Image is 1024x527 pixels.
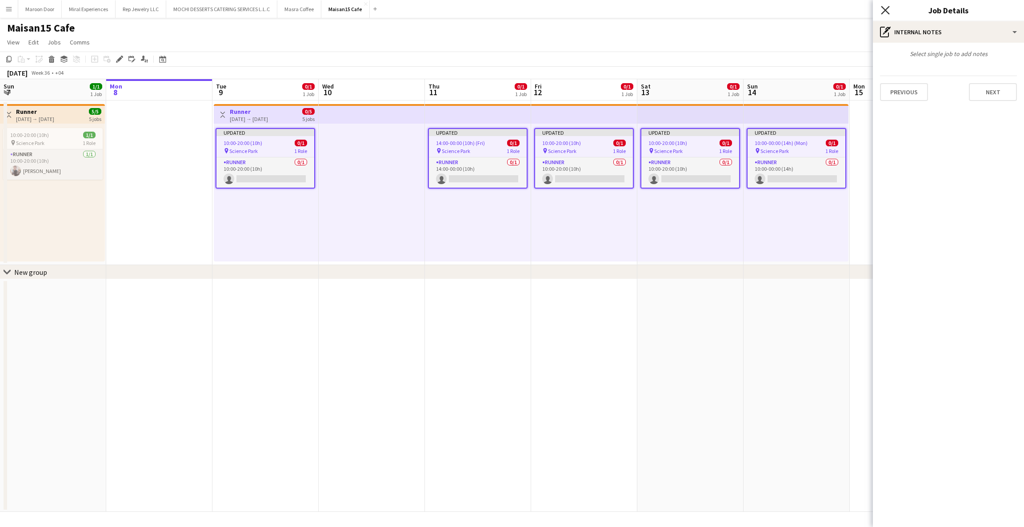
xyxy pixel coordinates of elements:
div: 5 jobs [89,115,101,122]
span: 10:00-20:00 (10h) [224,140,262,146]
span: 12 [533,87,542,97]
h3: Runner [230,108,268,116]
span: 0/1 [302,83,315,90]
div: 1 Job [303,91,314,97]
span: 1 Role [294,148,307,154]
div: [DATE] [7,68,28,77]
button: MOCHI DESSERTS CATERING SERVICES L.L.C [166,0,277,18]
span: 11 [427,87,440,97]
div: 5 jobs [302,115,315,122]
span: Edit [28,38,39,46]
span: View [7,38,20,46]
app-job-card: Updated10:00-00:00 (14h) (Mon)0/1 Science Park1 RoleRunner0/110:00-00:00 (14h) [747,128,846,189]
button: Masra Coffee [277,0,321,18]
span: Sun [4,82,14,90]
span: 0/1 [515,83,527,90]
span: Comms [70,38,90,46]
app-job-card: 10:00-20:00 (10h)1/1 Science Park1 RoleRunner1/110:00-20:00 (10h)[PERSON_NAME] [3,128,103,180]
div: New group [14,268,47,277]
div: Updated [535,129,633,136]
app-card-role: Runner1/110:00-20:00 (10h)[PERSON_NAME] [3,149,103,180]
span: 0/1 [833,83,846,90]
span: Thu [428,82,440,90]
app-job-card: Updated14:00-00:00 (10h) (Fri)0/1 Science Park1 RoleRunner0/114:00-00:00 (10h) [428,128,528,189]
span: 7 [2,87,14,97]
span: 9 [215,87,226,97]
span: 15 [852,87,865,97]
div: 1 Job [621,91,633,97]
span: Science Park [548,148,576,154]
div: 1 Job [90,91,102,97]
span: 1 Role [613,148,626,154]
app-job-card: Updated10:00-20:00 (10h)0/1 Science Park1 RoleRunner0/110:00-20:00 (10h) [216,128,315,189]
span: 10:00-20:00 (10h) [648,140,687,146]
span: Mon [110,82,122,90]
span: 1 Role [83,140,96,146]
span: Mon [853,82,865,90]
app-card-role: Runner0/110:00-20:00 (10h) [216,157,314,188]
span: 1/1 [83,132,96,138]
span: 10:00-00:00 (14h) (Mon) [755,140,808,146]
a: View [4,36,23,48]
app-card-role: Runner0/110:00-20:00 (10h) [535,157,633,188]
div: [DATE] → [DATE] [230,116,268,122]
div: 1 Job [834,91,845,97]
a: Comms [66,36,93,48]
span: 1 Role [507,148,520,154]
a: Edit [25,36,42,48]
span: Science Park [654,148,683,154]
a: Jobs [44,36,64,48]
span: 8 [108,87,122,97]
span: Tue [216,82,226,90]
span: 1 Role [719,148,732,154]
button: Maisan15 Cafe [321,0,370,18]
span: 0/5 [302,108,315,115]
h1: Maisan15 Cafe [7,21,75,35]
div: Internal notes [873,21,1024,43]
div: Updated [216,129,314,136]
div: Updated10:00-20:00 (10h)0/1 Science Park1 RoleRunner0/110:00-20:00 (10h) [534,128,634,189]
span: 5/5 [89,108,101,115]
span: 0/1 [507,140,520,146]
div: Select single job to add notes [873,50,1024,58]
button: Maroon Door [18,0,62,18]
span: Science Park [16,140,44,146]
span: 0/1 [727,83,740,90]
div: [DATE] → [DATE] [16,116,54,122]
span: 10:00-20:00 (10h) [10,132,49,138]
span: Science Park [229,148,258,154]
span: 0/1 [621,83,633,90]
span: Science Park [760,148,789,154]
span: Week 36 [29,69,52,76]
span: 10:00-20:00 (10h) [542,140,581,146]
span: Sat [641,82,651,90]
div: +04 [55,69,64,76]
span: Sun [747,82,758,90]
span: 0/1 [720,140,732,146]
app-job-card: Updated10:00-20:00 (10h)0/1 Science Park1 RoleRunner0/110:00-20:00 (10h) [640,128,740,189]
app-card-role: Runner0/114:00-00:00 (10h) [429,157,527,188]
div: 1 Job [728,91,739,97]
div: Updated [429,129,527,136]
button: Miral Experiences [62,0,116,18]
span: Science Park [442,148,470,154]
span: 14 [746,87,758,97]
h3: Runner [16,108,54,116]
span: 0/1 [826,140,838,146]
span: 0/1 [295,140,307,146]
span: Wed [322,82,334,90]
app-card-role: Runner0/110:00-20:00 (10h) [641,157,739,188]
span: 0/1 [613,140,626,146]
span: 14:00-00:00 (10h) (Fri) [436,140,485,146]
button: Previous [880,83,928,101]
button: Rep Jewelry LLC [116,0,166,18]
span: 13 [640,87,651,97]
span: 1/1 [90,83,102,90]
div: Updated [641,129,739,136]
span: 10 [321,87,334,97]
span: 1 Role [825,148,838,154]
